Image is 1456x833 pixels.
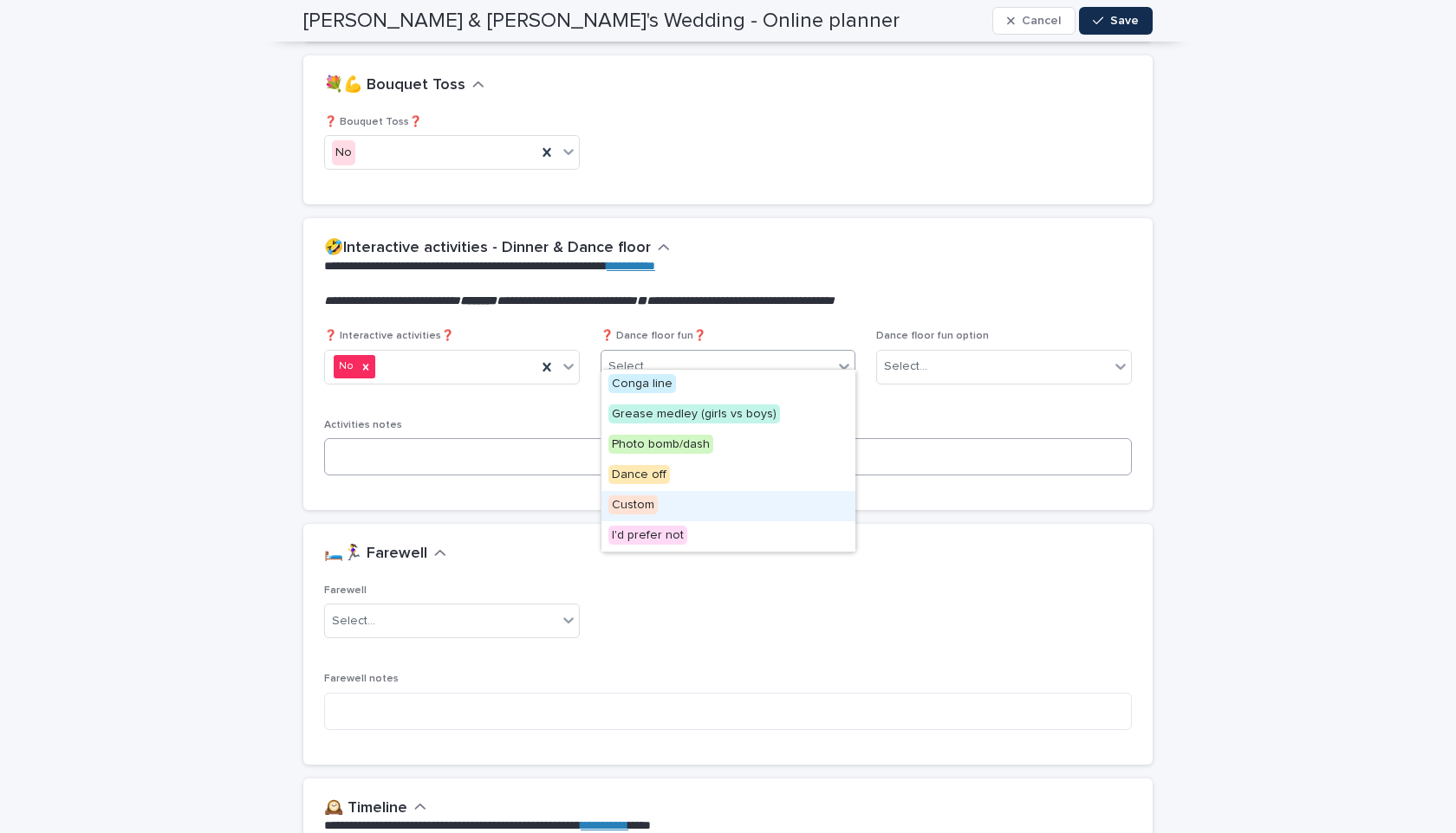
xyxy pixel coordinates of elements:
[324,76,484,95] button: 💐💪 Bouquet Toss
[601,430,855,461] div: Photo bomb/dash
[332,612,375,630] div: Select...
[1110,15,1139,27] span: Save
[332,140,355,165] div: No
[608,495,658,514] span: Custom
[876,331,989,341] span: Dance floor fun option
[884,358,927,376] div: Select...
[324,799,426,818] button: 🕰️ Timeline
[324,799,407,818] h2: 🕰️ Timeline
[324,545,446,564] button: 🛏️🏃‍♀️ Farewell
[303,9,900,34] h2: [PERSON_NAME] & [PERSON_NAME]'s Wedding - Online planner
[608,435,713,454] span: Photo bomb/dash
[1022,15,1061,27] span: Cancel
[601,370,855,400] div: Conga line
[608,465,670,484] span: Dance off
[324,545,427,564] h2: 🛏️🏃‍♀️ Farewell
[601,491,855,521] div: Custom
[324,76,465,95] h2: 💐💪 Bouquet Toss
[334,355,356,378] div: No
[324,420,402,430] span: Activities notes
[324,674,399,684] span: Farewell notes
[601,521,855,552] div: I'd prefer not
[324,331,454,341] span: ❓ Interactive activities❓
[608,358,652,376] div: Select...
[601,400,855,430] div: Grease medley (girls vs boys)
[601,331,706,341] span: ❓ Dance floor fun❓
[608,404,780,423] span: Grease medley (girls vs boys)
[324,239,670,258] button: 🤣Interactive activities - Dinner & Dance floor
[608,526,687,545] span: I'd prefer not
[324,585,367,596] span: Farewell
[992,7,1076,35] button: Cancel
[324,239,651,258] h2: 🤣Interactive activities - Dinner & Dance floor
[324,117,422,127] span: ❓ Bouquet Toss❓
[601,461,855,491] div: Dance off
[608,374,676,393] span: Conga line
[1079,7,1153,35] button: Save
